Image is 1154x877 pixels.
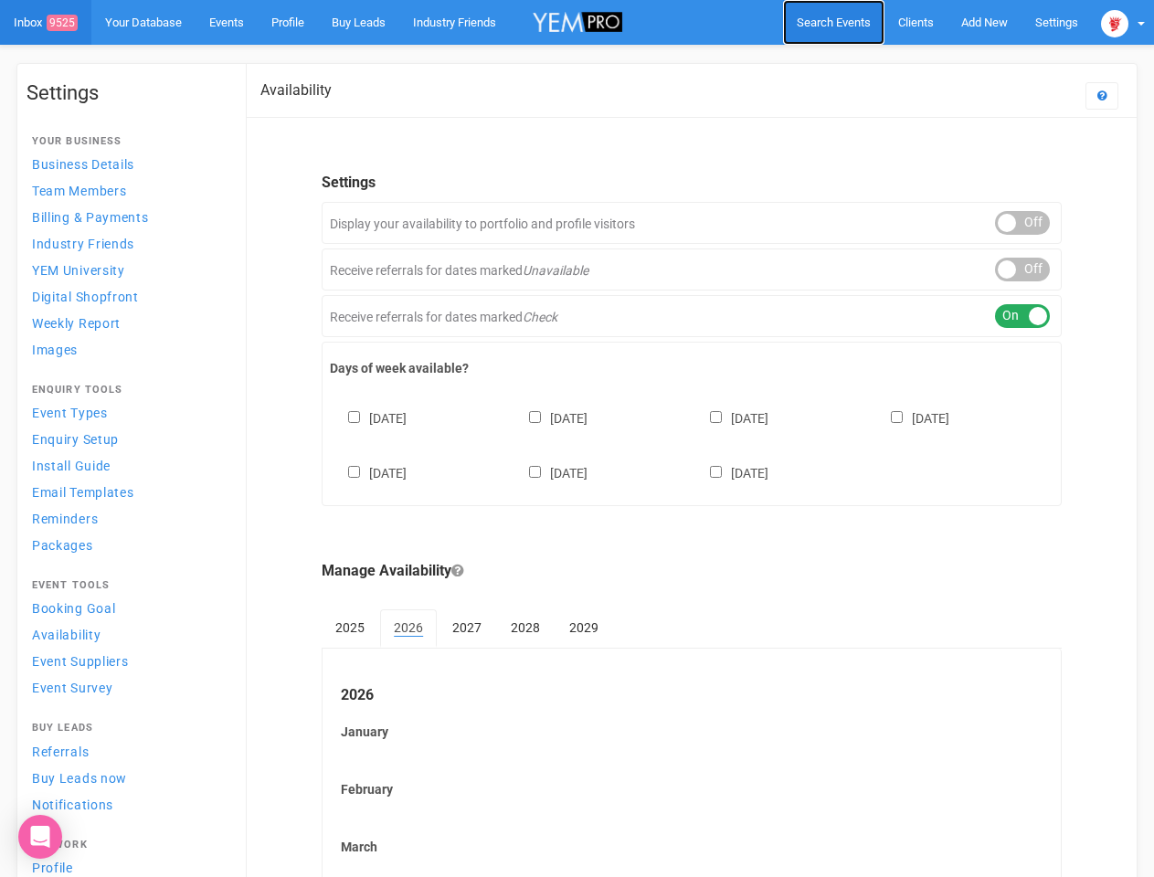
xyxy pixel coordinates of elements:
span: Add New [961,16,1008,29]
em: Unavailable [523,263,588,278]
a: Referrals [26,739,228,764]
label: [DATE] [511,462,588,482]
a: 2026 [380,609,437,648]
a: 2028 [497,609,554,646]
h4: Network [32,840,222,851]
img: open-uri20250107-2-1pbi2ie [1101,10,1128,37]
span: Event Suppliers [32,654,129,669]
h4: Enquiry Tools [32,385,222,396]
span: Availability [32,628,101,642]
span: Enquiry Setup [32,432,119,447]
h1: Settings [26,82,228,104]
a: 2025 [322,609,378,646]
a: Digital Shopfront [26,284,228,309]
label: [DATE] [692,407,768,428]
span: Business Details [32,157,134,172]
label: February [341,780,1043,798]
span: Clients [898,16,934,29]
a: Images [26,337,228,362]
input: [DATE] [891,411,903,423]
a: Install Guide [26,453,228,478]
span: Event Types [32,406,108,420]
label: [DATE] [330,407,407,428]
em: Check [523,310,557,324]
span: Digital Shopfront [32,290,139,304]
span: 9525 [47,15,78,31]
a: Business Details [26,152,228,176]
a: Email Templates [26,480,228,504]
a: Weekly Report [26,311,228,335]
div: Display your availability to portfolio and profile visitors [322,202,1062,244]
label: [DATE] [873,407,949,428]
div: Open Intercom Messenger [18,815,62,859]
span: Images [32,343,78,357]
label: [DATE] [511,407,588,428]
h2: Availability [260,82,332,99]
span: Booking Goal [32,601,115,616]
span: Event Survey [32,681,112,695]
div: Receive referrals for dates marked [322,295,1062,337]
input: [DATE] [529,466,541,478]
a: Packages [26,533,228,557]
input: [DATE] [710,466,722,478]
a: Availability [26,622,228,647]
a: Event Types [26,400,228,425]
span: YEM University [32,263,125,278]
a: Notifications [26,792,228,817]
label: [DATE] [330,462,407,482]
a: Booking Goal [26,596,228,620]
a: 2029 [556,609,612,646]
div: Receive referrals for dates marked [322,248,1062,291]
a: 2027 [439,609,495,646]
input: [DATE] [529,411,541,423]
legend: 2026 [341,685,1043,706]
input: [DATE] [348,466,360,478]
span: Notifications [32,798,113,812]
h4: Event Tools [32,580,222,591]
span: Weekly Report [32,316,121,331]
a: YEM University [26,258,228,282]
a: Industry Friends [26,231,228,256]
label: [DATE] [692,462,768,482]
span: Install Guide [32,459,111,473]
label: March [341,838,1043,856]
span: Packages [32,538,93,553]
legend: Settings [322,173,1062,194]
input: [DATE] [348,411,360,423]
span: Search Events [797,16,871,29]
a: Team Members [26,178,228,203]
h4: Your Business [32,136,222,147]
label: Days of week available? [330,359,1053,377]
legend: Manage Availability [322,561,1062,582]
h4: Buy Leads [32,723,222,734]
span: Email Templates [32,485,134,500]
span: Team Members [32,184,126,198]
label: January [341,723,1043,741]
a: Event Suppliers [26,649,228,673]
a: Billing & Payments [26,205,228,229]
span: Reminders [32,512,98,526]
input: [DATE] [710,411,722,423]
a: Event Survey [26,675,228,700]
a: Reminders [26,506,228,531]
span: Billing & Payments [32,210,149,225]
a: Enquiry Setup [26,427,228,451]
a: Buy Leads now [26,766,228,790]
